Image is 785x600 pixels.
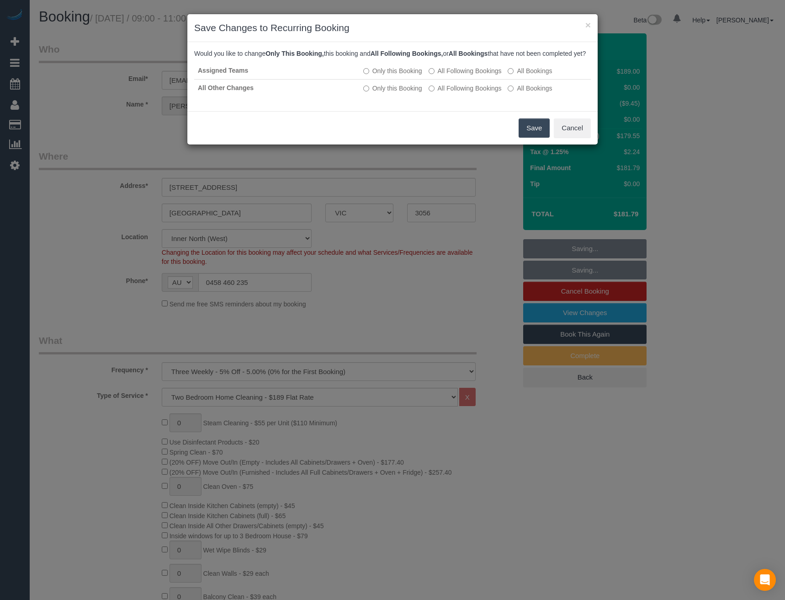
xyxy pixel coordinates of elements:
label: All bookings that have not been completed yet will be changed. [508,84,552,93]
input: All Following Bookings [429,86,435,91]
strong: All Other Changes [198,84,254,91]
label: All bookings that have not been completed yet will be changed. [508,66,552,75]
div: Open Intercom Messenger [754,569,776,591]
button: × [585,20,591,30]
label: All other bookings in the series will remain the same. [363,84,422,93]
input: Only this Booking [363,68,369,74]
b: All Following Bookings, [371,50,443,57]
b: Only This Booking, [265,50,324,57]
b: All Bookings [449,50,488,57]
input: All Bookings [508,86,514,91]
input: All Bookings [508,68,514,74]
strong: Assigned Teams [198,67,248,74]
h3: Save Changes to Recurring Booking [194,21,591,35]
label: This and all the bookings after it will be changed. [429,84,502,93]
label: All other bookings in the series will remain the same. [363,66,422,75]
input: All Following Bookings [429,68,435,74]
label: This and all the bookings after it will be changed. [429,66,502,75]
input: Only this Booking [363,86,369,91]
button: Cancel [554,118,591,138]
button: Save [519,118,550,138]
p: Would you like to change this booking and or that have not been completed yet? [194,49,591,58]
